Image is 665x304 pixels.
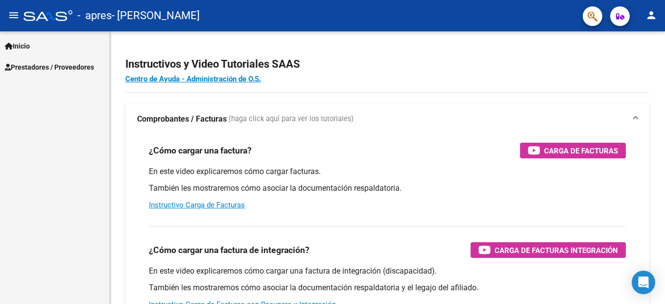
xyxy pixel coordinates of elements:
span: Carga de Facturas [544,145,618,157]
a: Instructivo Carga de Facturas [149,201,245,209]
p: También les mostraremos cómo asociar la documentación respaldatoria. [149,183,626,194]
strong: Comprobantes / Facturas [137,114,227,125]
mat-expansion-panel-header: Comprobantes / Facturas (haga click aquí para ver los tutoriales) [125,103,649,135]
p: También les mostraremos cómo asociar la documentación respaldatoria y el legajo del afiliado. [149,282,626,293]
button: Carga de Facturas [520,143,626,158]
div: Open Intercom Messenger [632,271,655,294]
button: Carga de Facturas Integración [471,242,626,258]
span: Prestadores / Proveedores [5,62,94,73]
h3: ¿Cómo cargar una factura de integración? [149,243,309,257]
span: - [PERSON_NAME] [112,5,200,26]
p: En este video explicaremos cómo cargar una factura de integración (discapacidad). [149,266,626,277]
span: Inicio [5,41,30,51]
a: Centro de Ayuda - Administración de O.S. [125,75,261,83]
mat-icon: person [645,9,657,21]
h3: ¿Cómo cargar una factura? [149,144,252,157]
h2: Instructivos y Video Tutoriales SAAS [125,55,649,74]
mat-icon: menu [8,9,20,21]
span: (haga click aquí para ver los tutoriales) [229,114,354,125]
span: Carga de Facturas Integración [495,244,618,256]
span: - apres [77,5,112,26]
p: En este video explicaremos cómo cargar facturas. [149,166,626,177]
